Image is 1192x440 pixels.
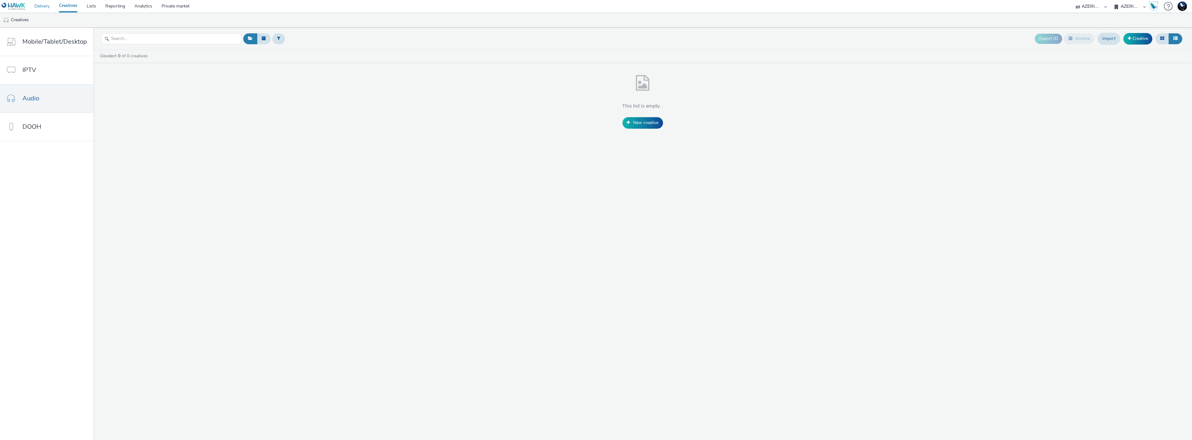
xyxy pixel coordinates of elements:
[1064,33,1094,44] button: Archive
[1169,33,1182,44] button: Table
[1123,33,1152,44] a: Creative
[1098,33,1120,45] a: Import
[1149,1,1158,11] img: Hawk Academy
[1156,33,1169,44] button: Grid
[22,37,87,46] span: Mobile/Tablet/Desktop
[118,53,120,59] strong: 0
[22,94,39,103] span: Audio
[22,122,41,131] span: DOOH
[623,117,663,128] a: New creative
[3,17,9,23] img: audio
[2,2,26,10] img: undefined Logo
[22,65,36,74] span: IPTV
[633,120,659,126] span: New creative
[1035,34,1062,44] button: Export ID
[99,53,150,59] a: Deselect of 0 creatives
[622,103,663,110] h4: This list is empty...
[1149,1,1161,11] a: Hawk Academy
[101,33,242,44] input: Search...
[1178,2,1187,11] img: Support Hawk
